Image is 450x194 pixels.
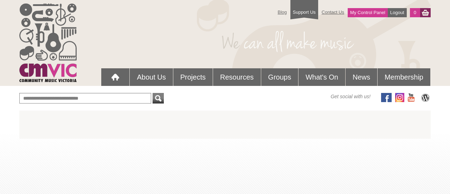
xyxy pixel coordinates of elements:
a: Membership [378,68,430,86]
a: Resources [213,68,261,86]
a: News [346,68,377,86]
a: Logout [388,8,407,17]
a: My Control Panel [348,8,388,17]
a: Contact Us [318,6,348,18]
a: Groups [261,68,298,86]
img: CMVic Blog [420,93,431,102]
a: Blog [274,6,290,18]
a: About Us [130,68,173,86]
span: Get social with us! [330,93,371,100]
img: icon-instagram.png [395,93,404,102]
a: Projects [173,68,213,86]
a: 0 [410,8,420,17]
a: What's On [298,68,345,86]
img: cmvic_logo.png [19,4,77,82]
